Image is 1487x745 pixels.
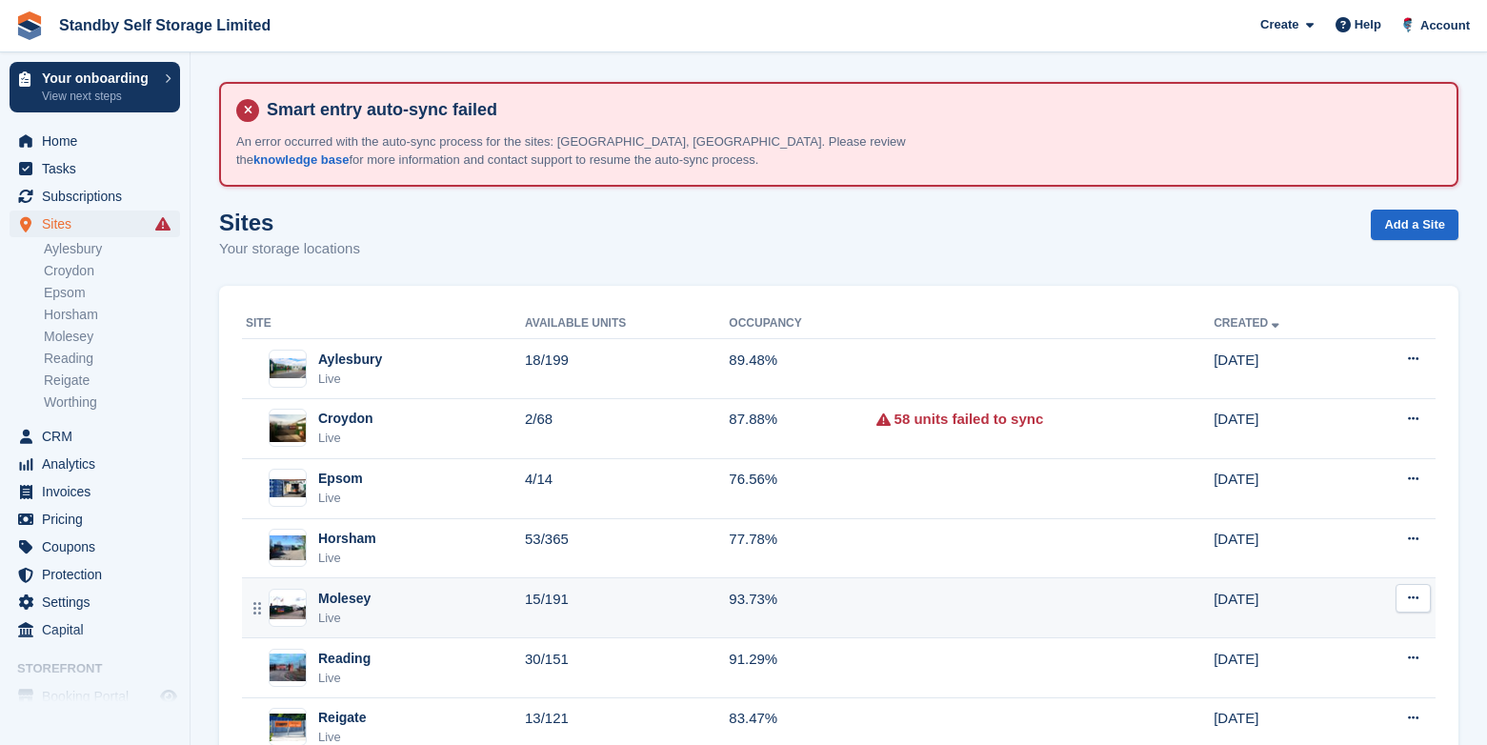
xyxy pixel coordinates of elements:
span: Subscriptions [42,183,156,210]
a: Created [1214,316,1283,330]
a: Add a Site [1371,210,1458,241]
td: [DATE] [1214,518,1355,578]
a: 58 units failed to sync [894,409,1044,431]
td: 18/199 [525,339,729,399]
p: Your storage locations [219,238,360,260]
img: Image of Horsham site [270,535,306,560]
img: Image of Molesey site [270,596,306,620]
p: View next steps [42,88,155,105]
td: [DATE] [1214,458,1355,518]
td: 4/14 [525,458,729,518]
i: Smart entry sync failures have occurred [155,216,171,232]
span: Home [42,128,156,154]
a: menu [10,451,180,477]
div: Croydon [318,409,373,429]
a: Aylesbury [44,240,180,258]
img: Glenn Fisher [1398,15,1417,34]
span: Account [1420,16,1470,35]
span: Help [1355,15,1381,34]
span: Sites [42,211,156,237]
a: Epsom [44,284,180,302]
div: Molesey [318,589,371,609]
a: menu [10,128,180,154]
a: Croydon [44,262,180,280]
a: Reading [44,350,180,368]
div: Reigate [318,708,367,728]
td: 2/68 [525,398,729,458]
img: Image of Croydon site [270,414,306,442]
a: menu [10,506,180,533]
span: Protection [42,561,156,588]
div: Horsham [318,529,376,549]
span: Tasks [42,155,156,182]
td: 93.73% [729,578,875,638]
a: Reigate [44,372,180,390]
img: Image of Reigate site [270,714,306,741]
td: 15/191 [525,578,729,638]
a: menu [10,155,180,182]
span: Settings [42,589,156,615]
span: Invoices [42,478,156,505]
th: Available Units [525,309,729,339]
a: menu [10,478,180,505]
td: 77.78% [729,518,875,578]
span: Analytics [42,451,156,477]
div: Live [318,370,382,389]
div: Reading [318,649,371,669]
a: Molesey [44,328,180,346]
img: Image of Reading site [270,654,306,681]
span: Booking Portal [42,683,156,710]
a: Preview store [157,685,180,708]
td: [DATE] [1214,638,1355,698]
div: Live [318,669,371,688]
span: Pricing [42,506,156,533]
img: Image of Aylesbury site [270,358,306,378]
td: 89.48% [729,339,875,399]
a: menu [10,589,180,615]
td: 53/365 [525,518,729,578]
span: Capital [42,616,156,643]
span: Coupons [42,534,156,560]
span: Storefront [17,659,190,678]
div: Epsom [318,469,363,489]
span: CRM [42,423,156,450]
th: Occupancy [729,309,875,339]
td: [DATE] [1214,339,1355,399]
a: menu [10,616,180,643]
div: Live [318,609,371,628]
a: menu [10,683,180,710]
p: Your onboarding [42,71,155,85]
a: menu [10,211,180,237]
td: [DATE] [1214,398,1355,458]
td: 76.56% [729,458,875,518]
h4: Smart entry auto-sync failed [259,99,1441,121]
span: Create [1260,15,1298,34]
td: [DATE] [1214,578,1355,638]
div: Live [318,489,363,508]
a: menu [10,423,180,450]
a: knowledge base [253,152,349,167]
div: Live [318,549,376,568]
a: Standby Self Storage Limited [51,10,278,41]
h1: Sites [219,210,360,235]
div: Live [318,429,373,448]
a: menu [10,534,180,560]
img: stora-icon-8386f47178a22dfd0bd8f6a31ec36ba5ce8667c1dd55bd0f319d3a0aa187defe.svg [15,11,44,40]
a: Worthing [44,393,180,412]
p: An error occurred with the auto-sync process for the sites: [GEOGRAPHIC_DATA], [GEOGRAPHIC_DATA].... [236,132,951,170]
th: Site [242,309,525,339]
a: menu [10,561,180,588]
td: 91.29% [729,638,875,698]
td: 30/151 [525,638,729,698]
a: Horsham [44,306,180,324]
td: 87.88% [729,398,875,458]
img: Image of Epsom site [270,479,306,497]
a: menu [10,183,180,210]
a: Your onboarding View next steps [10,62,180,112]
div: Aylesbury [318,350,382,370]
